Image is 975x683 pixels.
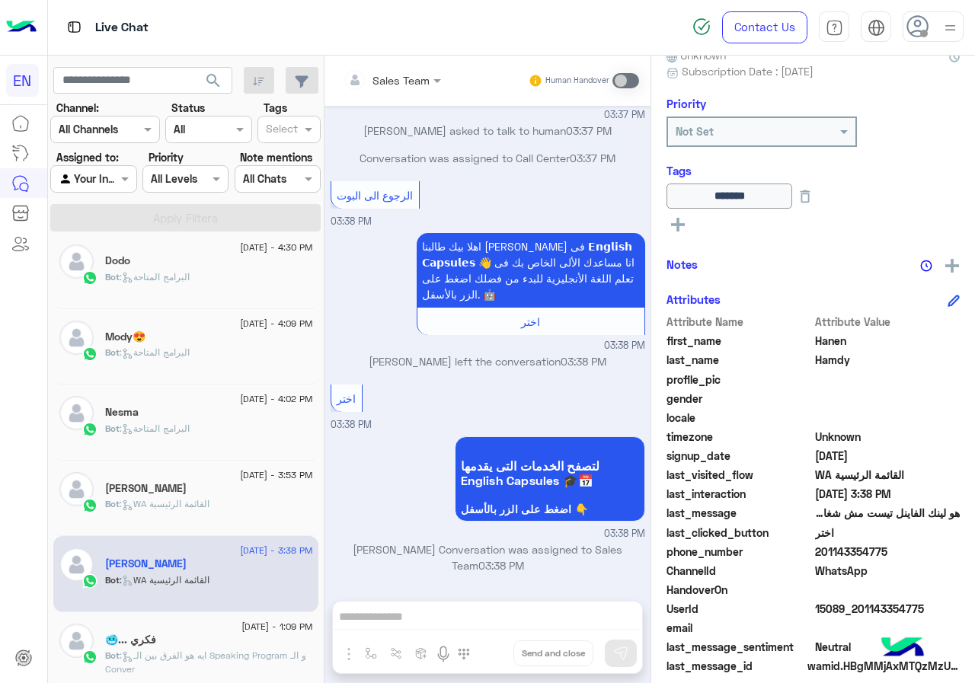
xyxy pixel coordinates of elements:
img: profile [941,18,960,37]
img: defaultAdmin.png [59,321,94,355]
span: [DATE] - 3:38 PM [240,544,312,557]
span: Bot [105,346,120,358]
span: last_clicked_button [667,525,812,541]
button: Apply Filters [50,204,321,231]
span: لتصفح الخدمات التى يقدمها English Capsules 🎓📅 [461,458,639,487]
h5: Maysoon Mohamed [105,482,187,495]
h6: Priority [667,97,706,110]
h5: Dodo [105,254,130,267]
button: search [195,67,232,100]
label: Priority [149,149,184,165]
label: Status [171,100,205,116]
span: 201143354775 [815,544,961,560]
span: locale [667,410,812,426]
p: Conversation was assigned to Call Center [331,150,645,166]
span: 03:38 PM [478,559,524,572]
span: Unknown [667,47,726,63]
span: phone_number [667,544,812,560]
h5: Nesma [105,406,139,419]
p: 13/9/2025, 3:38 PM [417,233,645,308]
span: هو لينك الفاينل تيست مش شغال عندي [815,505,961,521]
span: search [204,72,222,90]
span: 03:38 PM [331,215,372,227]
span: Hanen [815,333,961,349]
h5: Hanen Hamdy [105,557,187,570]
h5: فكري ...🥶 [105,634,156,646]
span: اختر [337,392,356,405]
span: [DATE] - 3:53 PM [240,468,312,482]
span: signup_date [667,448,812,464]
span: : البرامج المتاحة [120,423,190,434]
span: 03:38 PM [331,419,372,430]
span: : ايه هو الفرق بين الـ Speaking Program و الـ Conver [105,649,306,675]
span: profile_pic [667,372,812,388]
span: HandoverOn [667,582,812,598]
h6: Tags [667,164,960,177]
span: UserId [667,601,812,617]
span: اختر [521,315,540,328]
span: : البرامج المتاحة [120,346,190,358]
span: last_message_sentiment [667,639,812,655]
span: ChannelId [667,563,812,579]
span: last_message [667,505,812,521]
span: null [815,391,961,407]
span: : WA القائمة الرئيسية [120,574,209,586]
img: spinner [692,18,711,36]
span: WA القائمة الرئيسية [815,467,961,483]
div: EN [6,64,39,97]
h5: Mody😍 [105,330,145,343]
a: tab [819,11,849,43]
img: WhatsApp [82,346,97,362]
a: Contact Us [722,11,807,43]
span: Bot [105,574,120,586]
img: tab [65,18,84,37]
span: gender [667,391,812,407]
img: tab [868,19,885,37]
img: defaultAdmin.png [59,472,94,506]
span: [DATE] - 1:09 PM [241,620,312,634]
span: [DATE] - 4:02 PM [240,392,312,406]
p: [PERSON_NAME] asked to talk to human [331,123,645,139]
img: tab [826,19,843,37]
span: 03:37 PM [604,108,645,123]
img: defaultAdmin.png [59,547,94,582]
small: Human Handover [545,75,609,87]
span: Bot [105,423,120,434]
span: 03:37 PM [570,152,615,164]
p: [PERSON_NAME] Conversation was assigned to Sales Team [331,541,645,574]
span: [DATE] - 4:09 PM [240,317,312,330]
span: first_name [667,333,812,349]
img: WhatsApp [82,270,97,286]
img: defaultAdmin.png [59,624,94,658]
span: 03:37 PM [566,124,612,137]
img: WhatsApp [82,649,97,665]
span: 15089_201143354775 [815,601,961,617]
button: Send and close [513,640,593,666]
img: WhatsApp [82,573,97,589]
span: 2025-09-13T12:37:56.766Z [815,448,961,464]
span: Unknown [815,429,961,445]
img: Logo [6,11,37,43]
img: notes [920,260,932,272]
span: email [667,620,812,636]
h6: Notes [667,257,698,271]
label: Note mentions [240,149,312,165]
span: 03:38 PM [604,527,645,541]
span: null [815,582,961,598]
span: : البرامج المتاحة [120,271,190,282]
span: 03:38 PM [604,339,645,353]
label: Channel: [56,100,99,116]
span: null [815,620,961,636]
img: add [945,259,959,273]
span: Bot [105,649,120,661]
span: Attribute Value [815,314,961,330]
span: wamid.HBgMMjAxMTQzMzU0Nzc1FQIAEhggN0M1NDdEQjhCMzUxRkFENjkwRTIxN0RBOUU2OEMzQTUA [807,658,960,674]
span: Bot [105,271,120,282]
span: last_name [667,352,812,368]
h6: Attributes [667,292,721,306]
img: WhatsApp [82,422,97,437]
img: defaultAdmin.png [59,244,94,279]
p: [PERSON_NAME] left the conversation [331,353,645,369]
span: : WA القائمة الرئيسية [120,498,209,509]
span: 2 [815,563,961,579]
